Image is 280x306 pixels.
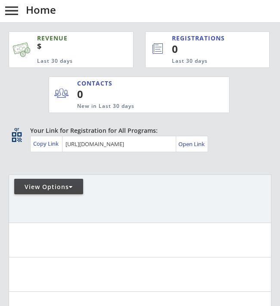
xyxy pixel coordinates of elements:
[178,141,205,148] div: Open Link
[77,87,130,101] div: 0
[11,126,22,132] div: qr
[172,34,234,43] div: REGISTRATIONS
[10,131,23,144] button: qr_code
[33,140,60,147] div: Copy Link
[37,34,98,43] div: REVENUE
[30,126,245,135] div: Your Link for Registration for All Programs:
[14,183,83,191] div: View Options
[37,58,98,65] div: Last 30 days
[172,42,241,56] div: 0
[77,79,116,88] div: CONTACTS
[77,103,189,110] div: New in Last 30 days
[172,58,234,65] div: Last 30 days
[3,2,20,19] button: menu
[178,138,205,150] a: Open Link
[37,41,41,51] sup: $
